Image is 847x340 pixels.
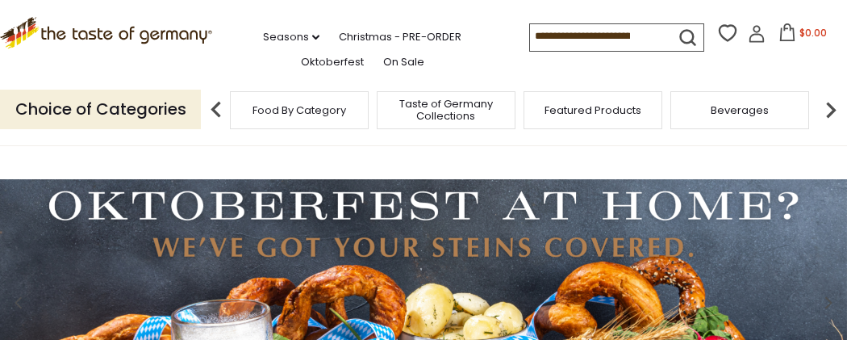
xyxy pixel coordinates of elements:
img: next arrow [815,94,847,126]
a: Oktoberfest [301,53,364,71]
a: Beverages [711,104,769,116]
span: $0.00 [799,26,827,40]
a: On Sale [383,53,424,71]
a: Seasons [263,28,319,46]
a: Christmas - PRE-ORDER [339,28,461,46]
img: previous arrow [200,94,232,126]
a: Food By Category [252,104,346,116]
a: Featured Products [544,104,641,116]
button: $0.00 [769,23,837,48]
a: Taste of Germany Collections [382,98,511,122]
